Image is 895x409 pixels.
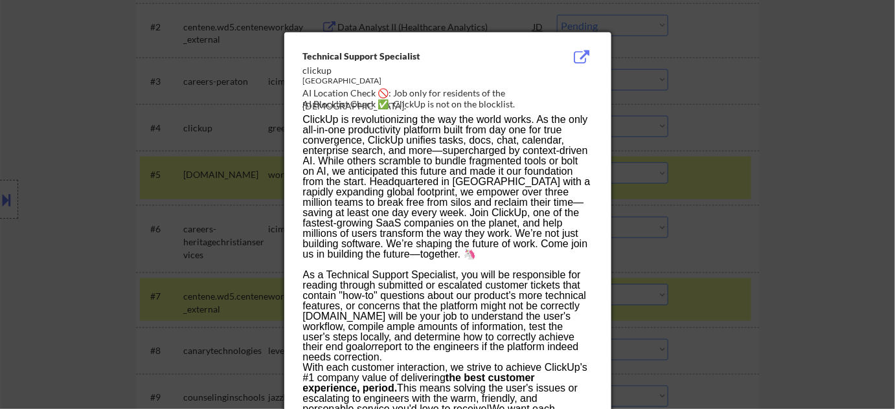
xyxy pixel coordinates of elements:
[303,270,592,363] p: As a Technical Support Specialist, you will be responsible for reading through submitted or escal...
[303,76,527,87] div: [GEOGRAPHIC_DATA]
[303,64,527,77] div: clickup
[303,98,598,111] div: AI Blocklist Check ✅: ClickUp is not on the blocklist.
[303,373,535,394] strong: the best customer experience, period.
[303,50,527,63] div: Technical Support Specialist
[365,342,374,353] em: or
[303,115,592,260] div: ClickUp is revolutionizing the way the world works. As the only all-in-one productivity platform ...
